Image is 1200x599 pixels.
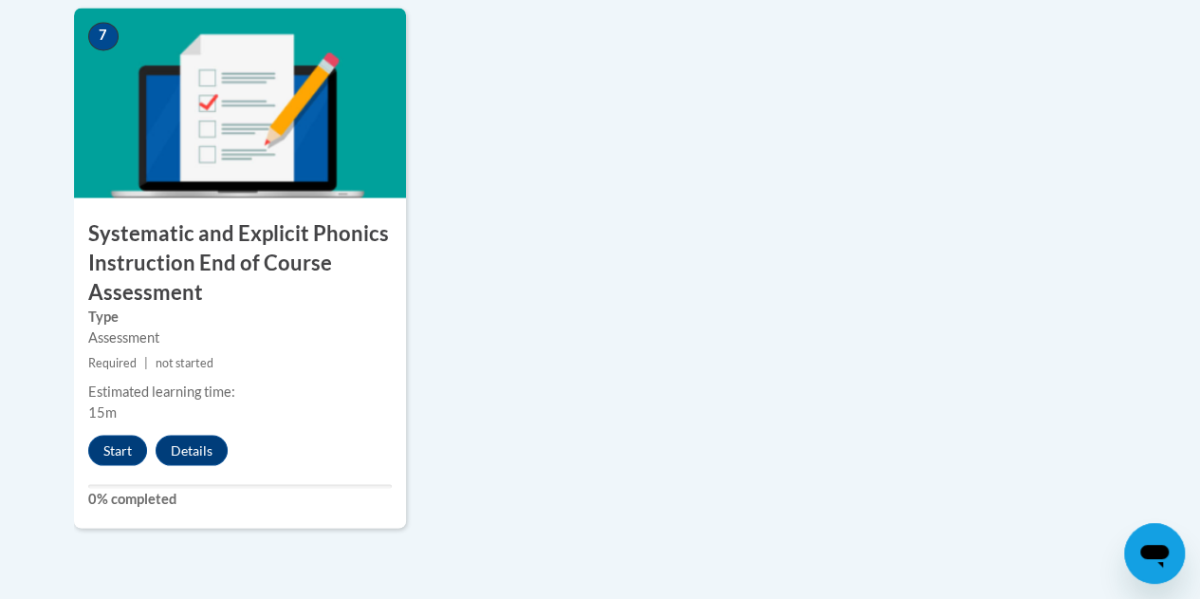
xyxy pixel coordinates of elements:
[74,8,406,197] img: Course Image
[88,435,147,465] button: Start
[88,488,392,509] label: 0% completed
[88,306,392,327] label: Type
[156,355,213,369] span: not started
[88,327,392,347] div: Assessment
[74,218,406,306] h3: Systematic and Explicit Phonics Instruction End of Course Assessment
[88,381,392,402] div: Estimated learning time:
[144,355,148,369] span: |
[1124,523,1185,584] iframe: Button to launch messaging window
[88,22,119,50] span: 7
[88,403,117,420] span: 15m
[156,435,228,465] button: Details
[88,355,137,369] span: Required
